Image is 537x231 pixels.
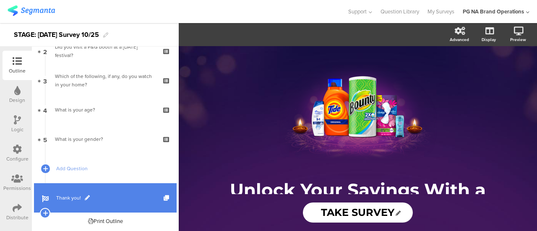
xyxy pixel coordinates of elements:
a: Thank you! [34,183,177,213]
a: 3 Which of the following, if any, do you watch in your home? [34,66,177,95]
div: Display [482,36,496,43]
div: STAGE: [DATE] Survey 10/25 [14,28,99,42]
img: segmanta logo [8,5,55,16]
span: 4 [43,105,47,114]
div: Distribute [6,214,29,221]
div: Outline [9,67,26,75]
div: Permissions [3,184,31,192]
div: Design [9,96,25,104]
a: 5 What is your gender? [34,125,177,154]
a: 4 What is your age? [34,95,177,125]
span: Thank you! [56,194,164,202]
span: Support [348,8,367,16]
input: Start [303,202,413,223]
span: 5 [43,135,47,144]
div: What is your age? [55,106,155,114]
span: Add Question [56,164,164,173]
div: PG NA Brand Operations [463,8,524,16]
div: Advanced [450,36,469,43]
div: Preview [510,36,526,43]
div: Logic [11,126,23,133]
i: Duplicate [164,195,171,201]
a: 2 Did you visit a P&G booth at a [DATE] festival? [34,36,177,66]
div: Configure [6,155,29,163]
div: What is your gender? [55,135,155,143]
span: 2 [43,47,47,56]
div: Which of the following, if any, do you watch in your home? [55,72,155,89]
span: 3 [43,76,47,85]
div: Did you visit a P&G booth at a Diwali festival? [55,43,155,60]
p: Unlock Your Savings With a Quick Survey [203,179,513,223]
div: Print Outline [88,217,123,225]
